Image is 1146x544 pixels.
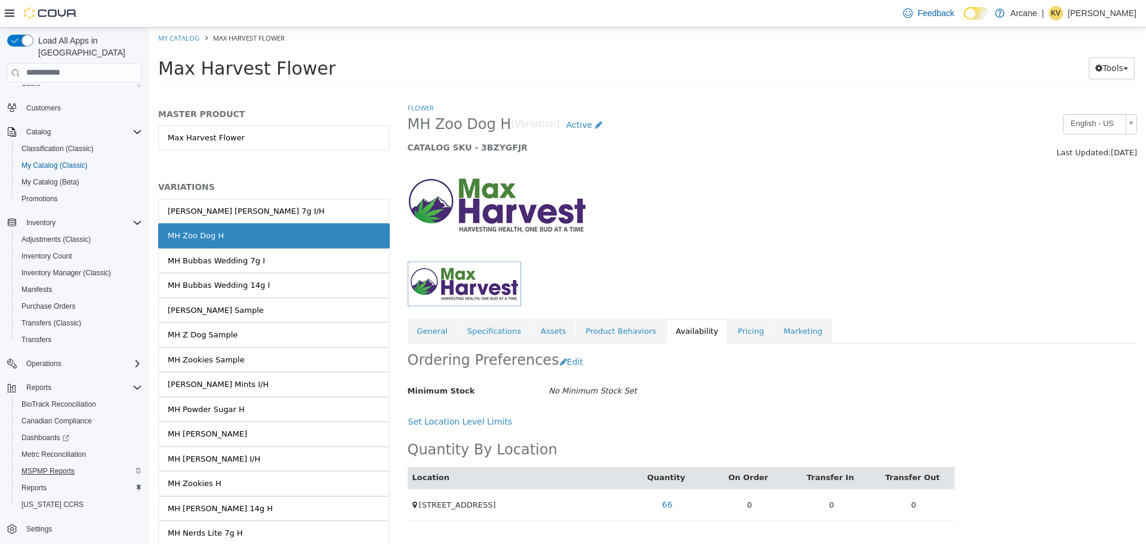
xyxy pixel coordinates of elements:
button: Reports [21,380,56,395]
span: BioTrack Reconciliation [21,399,96,409]
button: Reports [2,379,147,396]
span: Inventory Manager (Classic) [17,266,142,280]
a: Reports [17,481,51,495]
img: Cova [24,7,78,19]
span: Purchase Orders [21,302,76,311]
a: Transfer In [658,445,707,454]
i: No Minimum Stock Set [399,359,488,368]
a: On Order [579,445,621,454]
div: [PERSON_NAME] [PERSON_NAME] 7g I/H [19,178,175,190]
p: [PERSON_NAME] [1068,6,1136,20]
span: Reports [21,483,47,493]
a: Inventory Count [17,249,77,263]
a: Settings [21,522,57,536]
span: Max Harvest Flower [64,6,135,15]
span: Washington CCRS [17,497,142,512]
td: 0 [641,461,723,493]
button: Promotions [12,190,147,207]
button: Inventory [2,214,147,231]
a: My Catalog (Beta) [17,175,84,189]
a: Promotions [17,192,63,206]
button: Catalog [2,124,147,140]
a: Purchase Orders [17,299,81,314]
button: Classification (Classic) [12,140,147,157]
button: Inventory Count [12,248,147,265]
button: [US_STATE] CCRS [12,496,147,513]
a: Canadian Compliance [17,414,97,428]
span: [STREET_ADDRESS] [270,473,347,482]
button: Manifests [12,281,147,298]
span: Manifests [17,282,142,297]
a: MSPMP Reports [17,464,79,478]
div: MH Nerds Lite 7g H [19,500,94,512]
a: Dashboards [17,431,74,445]
span: Active [417,93,443,102]
a: Max Harvest Flower [9,98,241,123]
span: Feedback [917,7,954,19]
button: Tools [939,30,985,52]
div: MH Powder Sugar H [19,376,95,388]
span: Metrc Reconciliation [17,447,142,462]
a: Quantity [498,445,538,454]
a: Transfers (Classic) [17,316,86,330]
input: Dark Mode [964,7,989,20]
span: English - US [914,87,972,106]
span: My Catalog (Beta) [21,177,79,187]
div: MH Z Dog Sample [19,302,88,314]
a: Metrc Reconciliation [17,447,91,462]
h5: MASTER PRODUCT [9,81,241,92]
p: | [1042,6,1044,20]
button: Customers [2,99,147,116]
span: Settings [26,524,52,534]
span: Last Updated: [907,121,962,130]
a: Specifications [309,291,381,316]
div: MH [PERSON_NAME] I/H [19,426,111,438]
span: Customers [21,100,142,115]
button: BioTrack Reconciliation [12,396,147,413]
span: Inventory [26,218,56,228]
a: My Catalog (Classic) [17,158,93,173]
button: Transfers (Classic) [12,315,147,331]
a: Manifests [17,282,57,297]
span: [DATE] [962,121,988,130]
div: MH Zookies H [19,450,72,462]
span: Reports [21,380,142,395]
span: Purchase Orders [17,299,142,314]
div: [PERSON_NAME] Sample [19,277,115,289]
a: Transfers [17,333,56,347]
span: Canadian Compliance [21,416,92,426]
a: Feedback [898,1,959,25]
span: Minimum Stock [258,359,326,368]
a: Product Behaviors [427,291,516,316]
span: Transfers (Classic) [21,318,81,328]
span: Max Harvest Flower [9,30,186,51]
img: 150 [258,145,438,211]
a: Customers [21,101,66,115]
a: Pricing [579,291,624,316]
button: Reports [12,480,147,496]
span: Operations [21,356,142,371]
span: Load All Apps in [GEOGRAPHIC_DATA] [33,35,142,59]
button: Metrc Reconciliation [12,446,147,463]
span: Catalog [21,125,142,139]
span: Adjustments (Classic) [17,232,142,247]
span: Inventory Manager (Classic) [21,268,111,278]
a: Marketing [625,291,683,316]
div: MH Zookies Sample [19,327,95,339]
span: Catalog [26,127,51,137]
span: Transfers [21,335,51,345]
button: Adjustments (Classic) [12,231,147,248]
button: Settings [2,520,147,537]
span: Dashboards [21,433,69,442]
button: Set Location Level Limits [258,383,370,405]
button: Inventory [21,216,60,230]
span: MSPMP Reports [21,466,75,476]
a: Inventory Manager (Classic) [17,266,116,280]
div: MH Bubbas Wedding 7g I [19,228,116,239]
td: 0 [559,461,642,493]
a: Adjustments (Classic) [17,232,95,247]
span: KV [1051,6,1061,20]
span: Dashboards [17,431,142,445]
span: MSPMP Reports [17,464,142,478]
